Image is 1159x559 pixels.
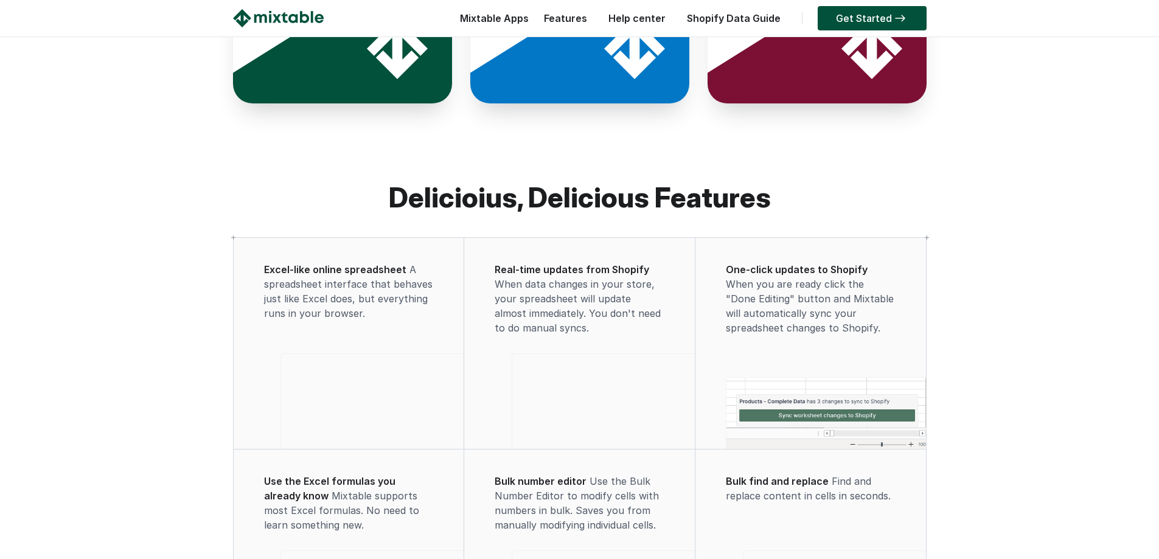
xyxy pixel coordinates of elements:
span: Bulk number editor [495,475,586,487]
span: One-click updates to Shopify [726,263,868,276]
span: Excel-like online spreadsheet [264,263,406,276]
div: Mixtable Apps [454,9,529,33]
img: arrow-right.svg [892,15,908,22]
a: Get Started [818,6,927,30]
span: Use the Excel formulas you already know [264,475,395,502]
img: Mixtable Logo [841,18,902,79]
span: When you are ready click the "Done Editing" button and Mixtable will automatically sync your spre... [726,278,894,334]
a: Help center [602,12,672,24]
img: Mixtable Logo [604,18,665,79]
img: Mixtable Logo [367,18,428,79]
img: One-click updates to Shopify [726,378,926,449]
span: Bulk find and replace [726,475,829,487]
span: When data changes in your store, your spreadsheet will update almost immediately. You don't need ... [495,278,661,334]
span: Real-time updates from Shopify [495,263,649,276]
a: Shopify Data Guide [681,12,787,24]
img: Mixtable logo [233,9,324,27]
span: Mixtable supports most Excel formulas. No need to learn something new. [264,490,419,531]
h2: Delicioius, Delicious Features [233,134,927,237]
a: Features [538,12,593,24]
